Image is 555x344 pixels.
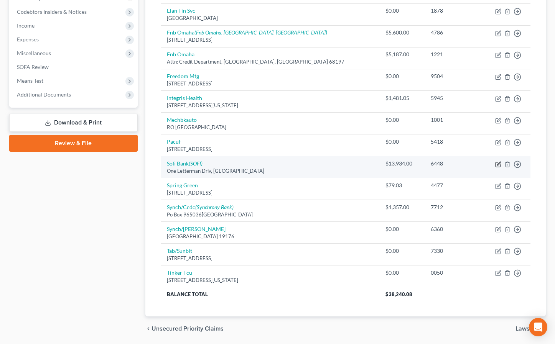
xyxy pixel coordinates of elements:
div: 1001 [431,116,477,124]
div: $0.00 [385,247,418,255]
span: Unsecured Priority Claims [152,326,224,332]
div: Attn: Credit Department, [GEOGRAPHIC_DATA], [GEOGRAPHIC_DATA] 68197 [167,58,373,66]
div: 7330 [431,247,477,255]
a: Sofi Bank(SOFI) [167,160,203,167]
div: 5945 [431,94,477,102]
div: 6448 [431,160,477,167]
div: 4786 [431,29,477,36]
div: [GEOGRAPHIC_DATA] [167,15,373,22]
button: chevron_left Unsecured Priority Claims [145,326,224,332]
a: Tab/Sunbit [167,247,192,254]
i: chevron_left [145,326,152,332]
div: 0050 [431,269,477,277]
div: $1,481.05 [385,94,418,102]
div: [STREET_ADDRESS] [167,146,373,153]
a: Spring Green [167,182,198,188]
div: $79.03 [385,182,418,189]
div: Po Box 965036[GEOGRAPHIC_DATA] [167,211,373,218]
span: Lawsuits [515,326,540,332]
span: Additional Documents [17,91,71,98]
div: One Letterman Driv, [GEOGRAPHIC_DATA] [167,167,373,175]
a: Fnb Omaha [167,51,194,57]
div: 9504 [431,72,477,80]
div: $0.00 [385,225,418,233]
div: $5,187.00 [385,51,418,58]
div: $0.00 [385,138,418,146]
a: Tinker Fcu [167,269,192,276]
a: Freedom Mtg [167,73,199,79]
div: [STREET_ADDRESS][US_STATE] [167,277,373,284]
i: (Fnb Omaha, [GEOGRAPHIC_DATA], [GEOGRAPHIC_DATA]) [194,29,327,36]
div: [STREET_ADDRESS] [167,189,373,197]
div: [STREET_ADDRESS] [167,36,373,44]
div: $1,357.00 [385,203,418,211]
span: Codebtors Insiders & Notices [17,8,87,15]
div: 1878 [431,7,477,15]
div: 5418 [431,138,477,146]
span: Miscellaneous [17,50,51,56]
div: [STREET_ADDRESS] [167,80,373,87]
a: Fnb Omaha(Fnb Omaha, [GEOGRAPHIC_DATA], [GEOGRAPHIC_DATA]) [167,29,327,36]
a: Mechbkauto [167,116,197,123]
div: $5,600.00 [385,29,418,36]
a: SOFA Review [11,60,138,74]
th: Balance Total [161,287,379,301]
div: $0.00 [385,269,418,277]
span: SOFA Review [17,64,49,70]
a: Elan Fin Svc [167,7,195,14]
div: 7712 [431,203,477,211]
span: $38,240.08 [385,291,412,297]
div: 6360 [431,225,477,233]
span: Expenses [17,36,39,43]
div: $0.00 [385,72,418,80]
div: [STREET_ADDRESS][US_STATE] [167,102,373,109]
div: 1221 [431,51,477,58]
a: Syncb/[PERSON_NAME] [167,226,226,232]
a: Download & Print [9,114,138,132]
i: (Synchrony Bank) [195,204,234,210]
button: Lawsuits chevron_right [515,326,546,332]
a: Integris Health [167,95,202,101]
a: Review & File [9,135,138,152]
div: $0.00 [385,7,418,15]
span: Means Test [17,77,43,84]
div: [GEOGRAPHIC_DATA] 19176 [167,233,373,240]
div: 4477 [431,182,477,189]
div: Open Intercom Messenger [529,318,547,336]
div: P.O [GEOGRAPHIC_DATA] [167,124,373,131]
span: Income [17,22,35,29]
div: $13,934.00 [385,160,418,167]
a: Pacuf [167,138,181,145]
i: (SOFI) [189,160,203,167]
div: [STREET_ADDRESS] [167,255,373,262]
div: $0.00 [385,116,418,124]
a: Syncb/Ccdc(Synchrony Bank) [167,204,234,210]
